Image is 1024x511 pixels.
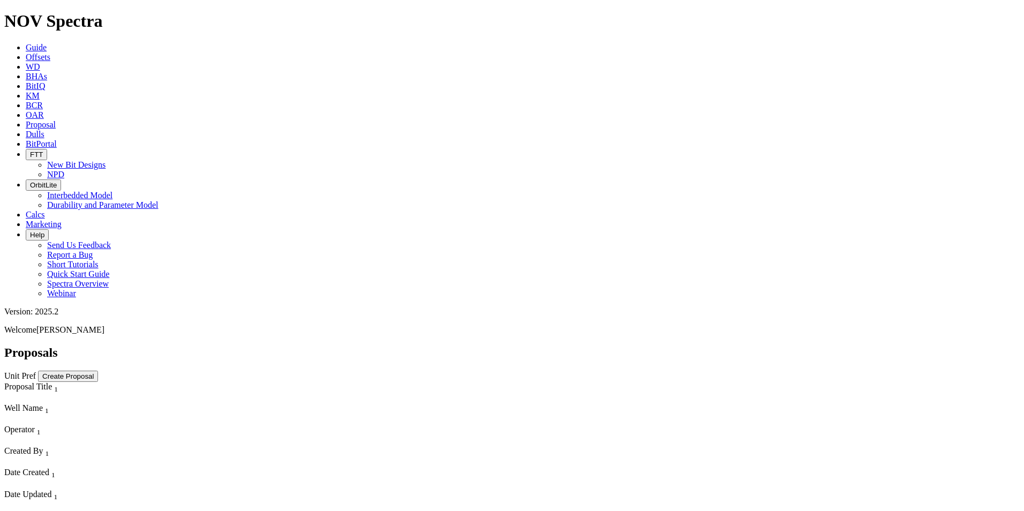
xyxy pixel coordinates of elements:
a: New Bit Designs [47,160,106,169]
a: WD [26,62,40,71]
button: Help [26,229,49,241]
div: Sort None [4,425,167,446]
span: OrbitLite [30,181,57,189]
span: Operator [4,425,35,434]
a: Send Us Feedback [47,241,111,250]
button: OrbitLite [26,179,61,191]
div: Proposal Title Sort None [4,382,167,394]
div: Date Created Sort None [4,468,167,479]
a: Webinar [47,289,76,298]
span: Sort None [45,446,49,455]
span: Proposal Title [4,382,52,391]
div: Operator Sort None [4,425,167,437]
h1: NOV Spectra [4,11,1020,31]
sub: 1 [45,449,49,457]
div: Well Name Sort None [4,403,167,415]
a: Calcs [26,210,45,219]
div: Sort None [4,403,167,425]
div: Version: 2025.2 [4,307,1020,317]
a: BHAs [26,72,47,81]
a: Dulls [26,130,44,139]
span: Date Updated [4,490,51,499]
a: Unit Pref [4,371,36,380]
a: Offsets [26,52,50,62]
sub: 1 [37,428,41,436]
a: Quick Start Guide [47,269,109,279]
sub: 1 [54,385,58,393]
div: Sort None [4,490,167,511]
button: Create Proposal [38,371,98,382]
div: Sort None [4,446,167,468]
a: Report a Bug [47,250,93,259]
span: Date Created [4,468,49,477]
span: Created By [4,446,43,455]
button: FTT [26,149,47,160]
a: BitPortal [26,139,57,148]
sub: 1 [51,471,55,479]
div: Column Menu [4,480,167,490]
div: Column Menu [4,458,167,468]
span: FTT [30,151,43,159]
a: BitIQ [26,81,45,91]
div: Column Menu [4,437,167,446]
div: Sort None [4,468,167,489]
a: KM [26,91,40,100]
a: Marketing [26,220,62,229]
span: Sort None [37,425,41,434]
span: Sort None [45,403,49,412]
a: BCR [26,101,43,110]
span: Help [30,231,44,239]
div: Column Menu [4,501,167,511]
a: Durability and Parameter Model [47,200,159,209]
h2: Proposals [4,345,1020,360]
div: Column Menu [4,394,167,403]
p: Welcome [4,325,1020,335]
a: Spectra Overview [47,279,109,288]
a: Proposal [26,120,56,129]
span: Sort None [51,468,55,477]
a: NPD [47,170,64,179]
span: Sort None [54,382,58,391]
div: Created By Sort None [4,446,167,458]
sub: 1 [45,407,49,415]
a: Interbedded Model [47,191,112,200]
span: Well Name [4,403,43,412]
a: OAR [26,110,44,119]
div: Sort None [4,382,167,403]
sub: 1 [54,493,57,501]
a: Short Tutorials [47,260,99,269]
span: Sort None [54,490,57,499]
div: Date Updated Sort None [4,490,167,501]
a: Guide [26,43,47,52]
div: Column Menu [4,415,167,425]
span: [PERSON_NAME] [36,325,104,334]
